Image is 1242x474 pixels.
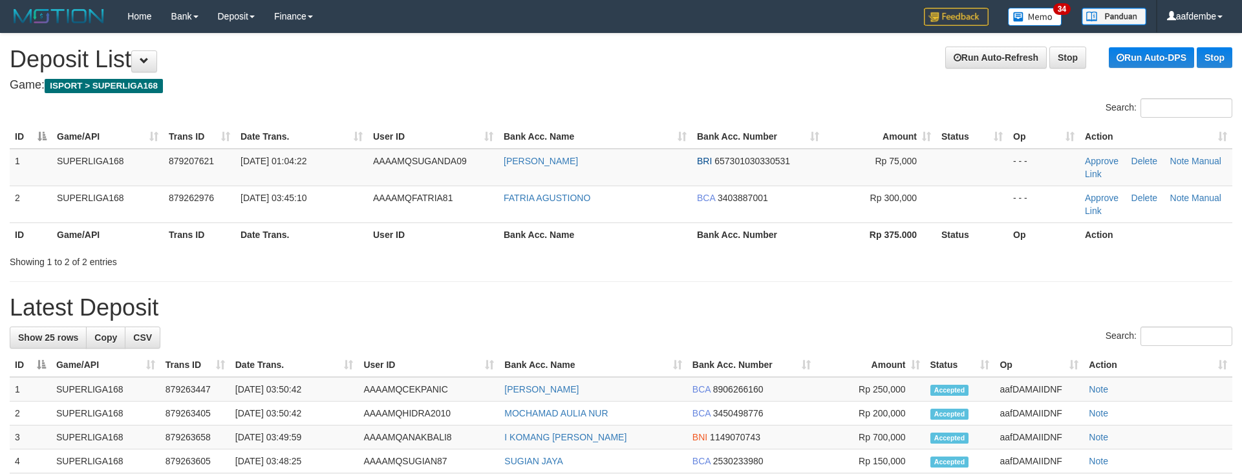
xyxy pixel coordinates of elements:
a: Note [1089,408,1108,418]
td: aafDAMAIIDNF [994,449,1084,473]
td: AAAAMQHIDRA2010 [358,402,499,426]
td: 2 [10,186,52,222]
a: [PERSON_NAME] [504,156,578,166]
th: User ID: activate to sort column ascending [368,125,498,149]
a: Manual Link [1085,193,1221,216]
img: panduan.png [1082,8,1146,25]
span: Accepted [930,457,969,468]
th: Status [936,222,1008,246]
th: Rp 375.000 [824,222,936,246]
span: BCA [692,408,711,418]
h1: Deposit List [10,47,1232,72]
span: CSV [133,332,152,343]
th: User ID: activate to sort column ascending [358,353,499,377]
span: Copy 3403887001 to clipboard [718,193,768,203]
th: Op: activate to sort column ascending [1008,125,1080,149]
th: Game/API: activate to sort column ascending [51,353,160,377]
span: BCA [692,384,711,394]
td: 1 [10,377,51,402]
td: 3 [10,426,51,449]
span: Accepted [930,433,969,444]
th: Op [1008,222,1080,246]
a: SUGIAN JAYA [504,456,563,466]
span: BCA [697,193,715,203]
a: Note [1089,456,1108,466]
td: AAAAMQSUGIAN87 [358,449,499,473]
td: [DATE] 03:49:59 [230,426,359,449]
h1: Latest Deposit [10,295,1232,321]
td: SUPERLIGA168 [51,402,160,426]
a: Approve [1085,193,1119,203]
th: Bank Acc. Number [692,222,824,246]
th: Action [1080,222,1232,246]
td: - - - [1008,186,1080,222]
div: Showing 1 to 2 of 2 entries [10,250,508,268]
span: 34 [1053,3,1071,15]
th: Bank Acc. Name [498,222,692,246]
span: BNI [692,432,707,442]
th: Trans ID [164,222,235,246]
span: BRI [697,156,712,166]
td: SUPERLIGA168 [51,449,160,473]
th: Amount: activate to sort column ascending [816,353,925,377]
td: - - - [1008,149,1080,186]
td: 2 [10,402,51,426]
span: Copy 8906266160 to clipboard [713,384,764,394]
td: 879263605 [160,449,230,473]
a: FATRIA AGUSTIONO [504,193,590,203]
td: SUPERLIGA168 [51,426,160,449]
a: Approve [1085,156,1119,166]
td: 4 [10,449,51,473]
td: [DATE] 03:48:25 [230,449,359,473]
a: Show 25 rows [10,327,87,349]
td: [DATE] 03:50:42 [230,377,359,402]
span: Copy [94,332,117,343]
td: SUPERLIGA168 [51,377,160,402]
span: Rp 300,000 [870,193,917,203]
span: 879207621 [169,156,214,166]
input: Search: [1140,98,1232,118]
h4: Game: [10,79,1232,92]
span: Copy 1149070743 to clipboard [710,432,760,442]
span: AAAAMQSUGANDA09 [373,156,467,166]
span: BCA [692,456,711,466]
th: Bank Acc. Number: activate to sort column ascending [687,353,816,377]
span: Accepted [930,385,969,396]
a: Note [1170,193,1190,203]
a: Copy [86,327,125,349]
td: aafDAMAIIDNF [994,426,1084,449]
td: Rp 150,000 [816,449,925,473]
span: Accepted [930,409,969,420]
td: SUPERLIGA168 [52,186,164,222]
span: Show 25 rows [18,332,78,343]
td: AAAAMQANAKBALI8 [358,426,499,449]
th: Date Trans.: activate to sort column ascending [230,353,359,377]
a: Stop [1197,47,1232,68]
th: Bank Acc. Name: activate to sort column ascending [499,353,687,377]
a: Stop [1049,47,1086,69]
th: ID [10,222,52,246]
th: Date Trans.: activate to sort column ascending [235,125,368,149]
th: Action: activate to sort column ascending [1084,353,1232,377]
th: Status: activate to sort column ascending [936,125,1008,149]
a: Note [1170,156,1190,166]
td: AAAAMQCEKPANIC [358,377,499,402]
th: Game/API: activate to sort column ascending [52,125,164,149]
span: ISPORT > SUPERLIGA168 [45,79,163,93]
a: Note [1089,432,1108,442]
th: User ID [368,222,498,246]
a: Manual Link [1085,156,1221,179]
span: Rp 75,000 [875,156,917,166]
td: Rp 250,000 [816,377,925,402]
td: [DATE] 03:50:42 [230,402,359,426]
span: 879262976 [169,193,214,203]
td: SUPERLIGA168 [52,149,164,186]
label: Search: [1106,327,1232,346]
th: Trans ID: activate to sort column ascending [164,125,235,149]
th: Op: activate to sort column ascending [994,353,1084,377]
a: [PERSON_NAME] [504,384,579,394]
th: Game/API [52,222,164,246]
span: [DATE] 01:04:22 [241,156,306,166]
input: Search: [1140,327,1232,346]
span: Copy 2530233980 to clipboard [713,456,764,466]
